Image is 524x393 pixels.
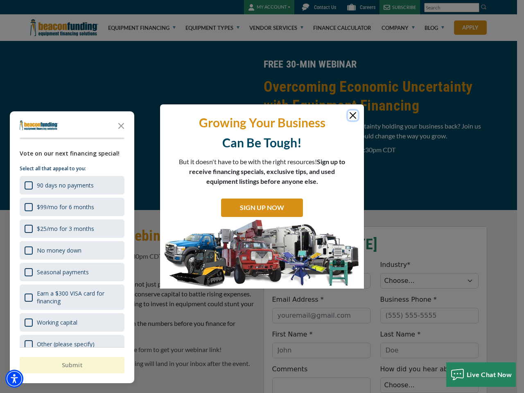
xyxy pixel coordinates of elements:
[20,165,124,173] p: Select all that appeal to you:
[467,370,512,378] span: Live Chat Now
[37,246,81,254] div: No money down
[20,357,124,373] button: Submit
[37,318,77,326] div: Working capital
[20,241,124,260] div: No money down
[446,362,516,387] button: Live Chat Now
[166,135,358,151] p: Can Be Tough!
[160,219,364,289] img: SIGN UP NOW
[20,285,124,310] div: Earn a $300 VISA card for financing
[20,120,58,130] img: Company logo
[37,289,120,305] div: Earn a $300 VISA card for financing
[348,111,358,120] button: Close
[20,149,124,158] div: Vote on our next financing special!
[20,335,124,353] div: Other (please specify)
[20,313,124,332] div: Working capital
[37,268,89,276] div: Seasonal payments
[20,198,124,216] div: $99/mo for 6 months
[20,176,124,194] div: 90 days no payments
[37,225,94,233] div: $25/mo for 3 months
[37,203,94,211] div: $99/mo for 6 months
[20,263,124,281] div: Seasonal payments
[113,117,129,133] button: Close the survey
[20,219,124,238] div: $25/mo for 3 months
[5,370,23,388] div: Accessibility Menu
[189,158,345,185] span: Sign up to receive financing specials, exclusive tips, and used equipment listings before anyone ...
[37,181,94,189] div: 90 days no payments
[37,340,95,348] div: Other (please specify)
[178,157,346,186] p: But it doesn't have to be with the right resources!
[10,111,134,383] div: Survey
[221,199,303,217] a: SIGN UP NOW
[166,115,358,131] p: Growing Your Business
